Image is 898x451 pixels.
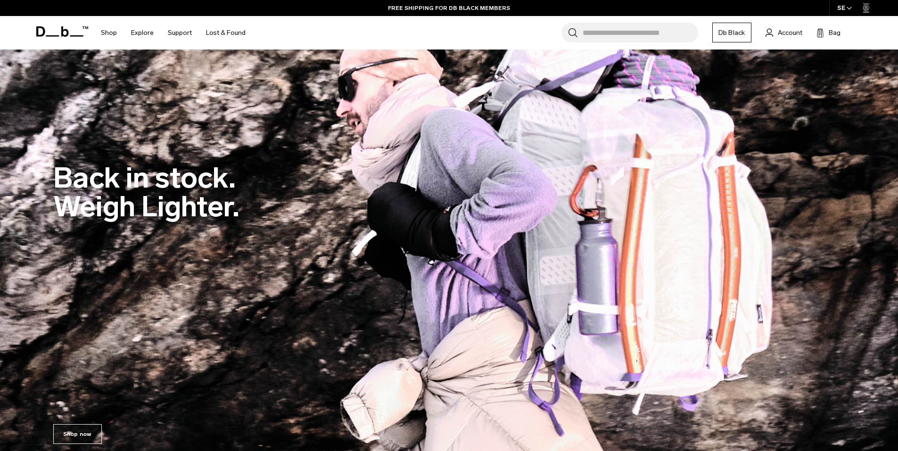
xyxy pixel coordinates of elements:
[101,16,117,49] a: Shop
[388,4,510,12] a: FREE SHIPPING FOR DB BLACK MEMBERS
[816,27,840,38] button: Bag
[131,16,154,49] a: Explore
[94,16,253,49] nav: Main Navigation
[766,27,802,38] a: Account
[712,23,751,42] a: Db Black
[53,424,102,444] a: Shop now
[168,16,192,49] a: Support
[829,28,840,38] span: Bag
[53,164,239,221] h2: Back in stock. Weigh Lighter.
[206,16,246,49] a: Lost & Found
[778,28,802,38] span: Account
